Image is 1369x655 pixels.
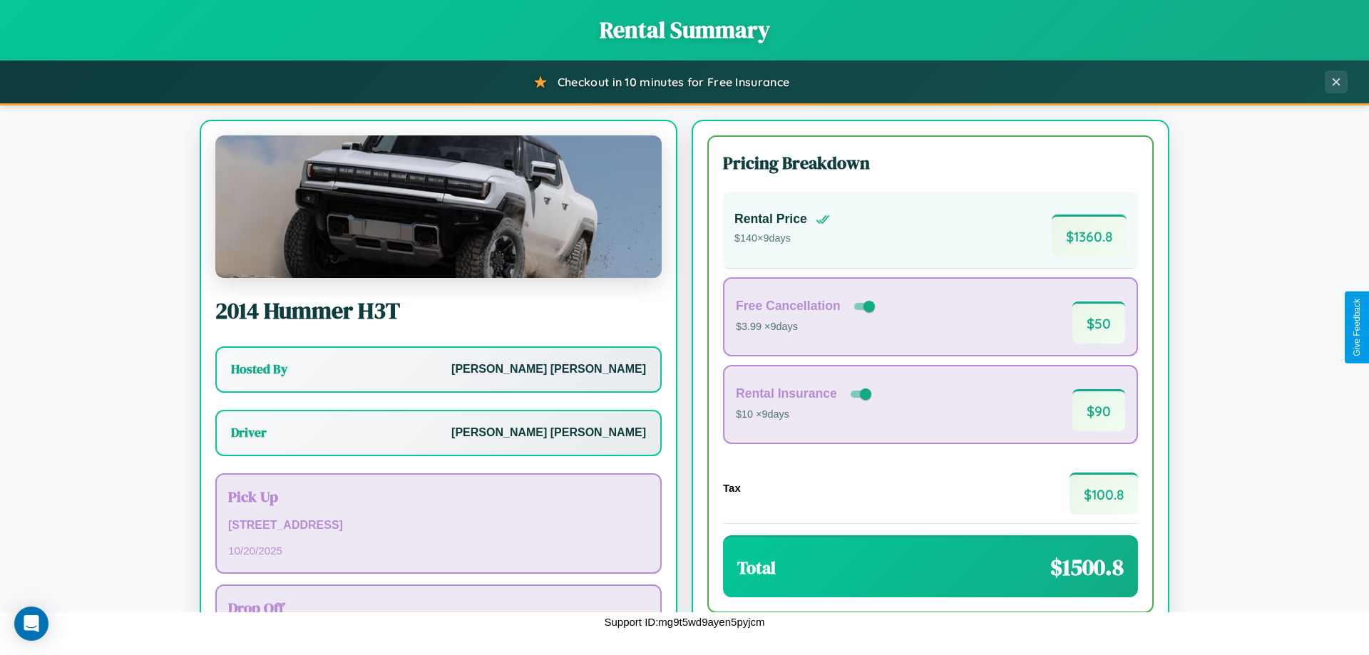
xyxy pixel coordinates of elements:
h3: Drop Off [228,597,649,618]
h3: Pick Up [228,486,649,507]
p: [STREET_ADDRESS] [228,515,649,536]
h3: Driver [231,424,267,441]
div: Give Feedback [1352,299,1362,356]
h4: Rental Insurance [736,386,837,401]
h4: Rental Price [734,212,807,227]
h3: Total [737,556,776,579]
span: $ 100.8 [1070,473,1138,515]
p: [PERSON_NAME] [PERSON_NAME] [451,359,646,380]
span: $ 1500.8 [1050,552,1124,583]
p: $3.99 × 9 days [736,318,878,336]
span: $ 90 [1072,389,1125,431]
span: Checkout in 10 minutes for Free Insurance [558,75,789,89]
p: Support ID: mg9t5wd9ayen5pyjcm [604,612,764,631]
h1: Rental Summary [14,14,1355,46]
div: Open Intercom Messenger [14,607,48,641]
img: Hummer H3T [215,135,662,278]
h3: Pricing Breakdown [723,151,1138,175]
span: $ 50 [1072,301,1125,344]
h2: 2014 Hummer H3T [215,295,662,326]
p: $ 140 × 9 days [734,229,830,248]
p: [PERSON_NAME] [PERSON_NAME] [451,423,646,443]
span: $ 1360.8 [1052,215,1127,257]
p: 10 / 20 / 2025 [228,541,649,560]
h4: Free Cancellation [736,299,841,314]
h3: Hosted By [231,361,287,378]
p: $10 × 9 days [736,406,874,424]
h4: Tax [723,482,741,494]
